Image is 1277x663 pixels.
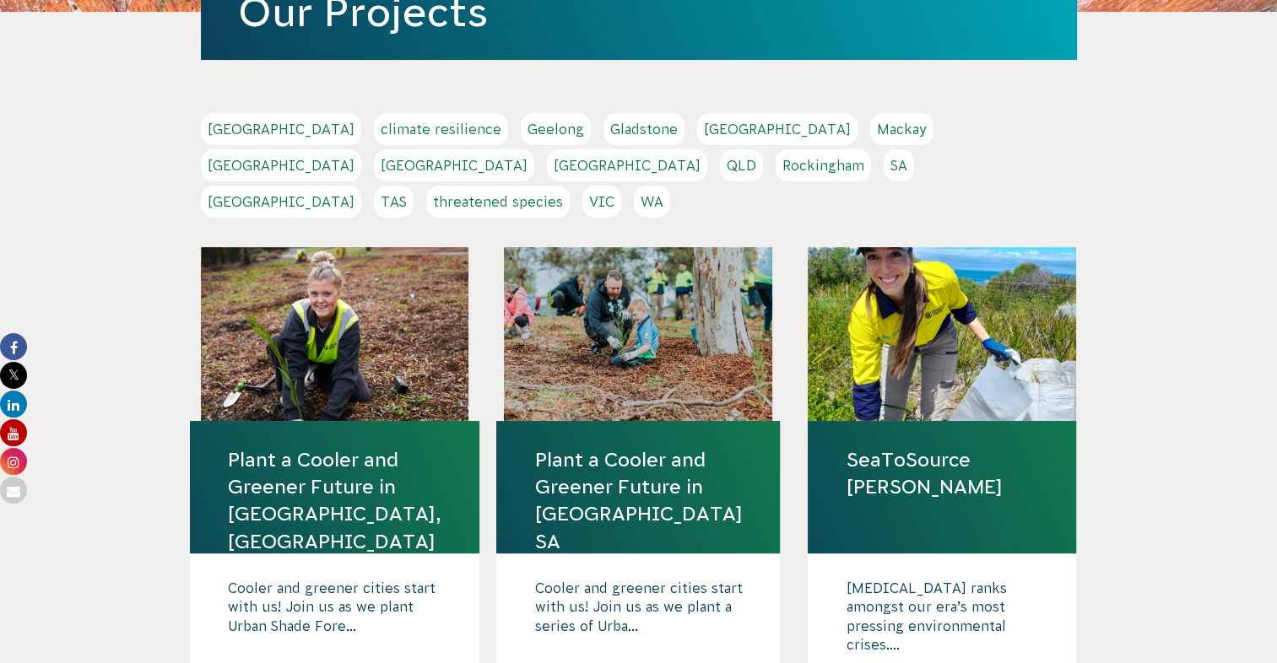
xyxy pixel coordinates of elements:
a: [GEOGRAPHIC_DATA] [547,149,707,181]
a: Plant a Cooler and Greener Future in [GEOGRAPHIC_DATA] SA [534,446,742,555]
a: Gladstone [603,113,684,145]
a: Geelong [521,113,591,145]
a: WA [634,186,670,218]
a: SeaToSource [PERSON_NAME] [846,446,1038,500]
a: Plant a Cooler and Greener Future in [GEOGRAPHIC_DATA], [GEOGRAPHIC_DATA] [228,446,441,555]
a: [GEOGRAPHIC_DATA] [697,113,858,145]
a: [GEOGRAPHIC_DATA] [374,149,534,181]
p: Cooler and greener cities start with us! Join us as we plant Urban Shade Fore... [228,579,441,663]
a: Rockingham [776,149,871,181]
a: TAS [374,186,414,218]
a: climate resilience [374,113,508,145]
a: VIC [582,186,621,218]
a: threatened species [426,186,570,218]
a: [GEOGRAPHIC_DATA] [201,149,361,181]
p: [MEDICAL_DATA] ranks amongst our era’s most pressing environmental crises.... [846,579,1038,663]
p: Cooler and greener cities start with us! Join us as we plant a series of Urba... [534,579,742,663]
a: Mackay [870,113,933,145]
a: QLD [720,149,763,181]
a: [GEOGRAPHIC_DATA] [201,186,361,218]
a: SA [884,149,914,181]
a: [GEOGRAPHIC_DATA] [201,113,361,145]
